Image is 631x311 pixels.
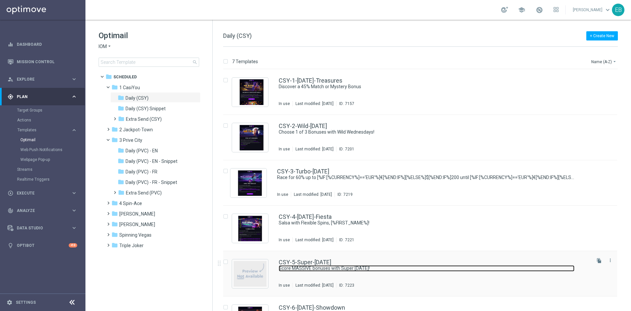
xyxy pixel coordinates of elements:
div: Press SPACE to select this row. [217,251,630,297]
a: Streams [17,167,68,172]
div: Race for 60% up to [%IF:[%CURRENCY%]=='EUR'%]€[%END:IF%][%ELSE%]$[%END:IF%]200 until [%IF:[%CURRE... [277,174,590,181]
div: EB [612,4,624,16]
div: Streams [17,165,85,174]
i: folder [111,231,118,238]
div: Templates [17,128,71,132]
span: Scheduled [113,74,137,80]
div: ID: [336,146,354,152]
div: Last modified: [DATE] [291,192,335,197]
a: Optibot [17,237,69,254]
a: Target Groups [17,108,68,113]
span: Data Studio [17,226,71,230]
img: 7221.jpeg [234,216,267,241]
div: Optimail [20,135,85,145]
i: lightbulb [8,243,13,248]
span: school [518,6,525,13]
span: Daily (PVC) - FR [126,169,157,175]
span: Execute [17,191,71,195]
i: folder [111,200,118,206]
div: Last modified: [DATE] [293,237,336,243]
span: Daily (PVC) - EN [126,148,158,154]
i: folder [111,210,118,217]
button: + Create New [586,31,618,40]
i: folder [111,126,118,133]
span: 3 Prive City [119,137,142,143]
h1: Optimail [99,30,199,41]
i: keyboard_arrow_right [71,127,77,133]
span: Robby Riches [119,221,155,227]
a: Salsa with Flexible Spins, [%FIRST_NAME%]! [279,220,574,226]
i: arrow_drop_down [612,59,617,64]
i: keyboard_arrow_right [71,76,77,82]
i: folder [105,73,112,80]
i: folder [118,168,124,175]
a: Optimail [20,137,68,143]
div: ID: [336,101,354,106]
div: Templates [17,125,85,165]
i: play_circle_outline [8,190,13,196]
div: Dashboard [8,36,77,53]
div: Last modified: [DATE] [293,283,336,288]
span: Templates [17,128,64,132]
button: more_vert [607,256,614,264]
span: search [192,60,198,65]
div: Last modified: [DATE] [293,101,336,106]
i: file_copy [596,258,602,263]
a: CSY-5-Super-[DATE] [279,259,331,265]
a: Discover a 45% Match or Mystery Bonus [279,84,574,90]
div: Explore [8,76,71,82]
a: CSY-1-[DATE]-Treasures [279,78,342,84]
a: Actions [17,117,68,123]
span: Extra Send (CSY) [126,116,162,122]
div: +10 [69,243,77,247]
span: 2 Jackpot-Town [119,127,153,133]
div: Mission Control [8,53,77,70]
span: Plan [17,95,71,99]
a: CSY-2-Wild-[DATE] [279,123,327,129]
i: folder [118,116,125,122]
div: Plan [8,94,71,100]
button: person_search Explore keyboard_arrow_right [7,77,78,82]
i: folder [118,158,124,164]
span: Analyze [17,209,71,213]
span: IOM [99,43,107,50]
i: person_search [8,76,13,82]
button: equalizer Dashboard [7,42,78,47]
i: keyboard_arrow_right [71,207,77,214]
button: lightbulb Optibot +10 [7,243,78,248]
div: Webpage Pop-up [20,155,85,165]
span: Daily (CSY) [223,32,252,39]
div: Salsa with Flexible Spins, [%FIRST_NAME%]! [279,220,590,226]
i: keyboard_arrow_right [71,225,77,231]
span: Daily (PVC) - FR - Snippet [126,179,177,185]
a: Dashboard [17,36,77,53]
button: gps_fixed Plan keyboard_arrow_right [7,94,78,99]
div: 7157 [345,101,354,106]
img: 7157.jpeg [234,79,267,105]
i: more_vert [608,258,613,263]
i: folder [118,179,124,185]
i: keyboard_arrow_right [71,93,77,100]
div: In use [277,192,288,197]
a: CSY-4-[DATE]-Fiesta [279,214,332,220]
div: In use [279,283,290,288]
button: Name (A-Z)arrow_drop_down [591,58,618,65]
i: keyboard_arrow_right [71,190,77,196]
button: play_circle_outline Execute keyboard_arrow_right [7,191,78,196]
button: track_changes Analyze keyboard_arrow_right [7,208,78,213]
i: folder [118,94,124,101]
i: folder [118,147,124,154]
span: 4 Spin-Ace [119,200,142,206]
div: Press SPACE to select this row. [217,206,630,251]
i: track_changes [8,208,13,214]
a: Race for 60% up to [%IF:[%CURRENCY%]=='EUR'%]€[%END:IF%][%ELSE%]$[%END:IF%]200 until [%IF:[%CURRE... [277,174,574,181]
i: folder [118,189,125,196]
span: Daily (CSY) [126,95,149,101]
a: Score MASSIVE bonuses with Super [DATE]! [279,265,574,272]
